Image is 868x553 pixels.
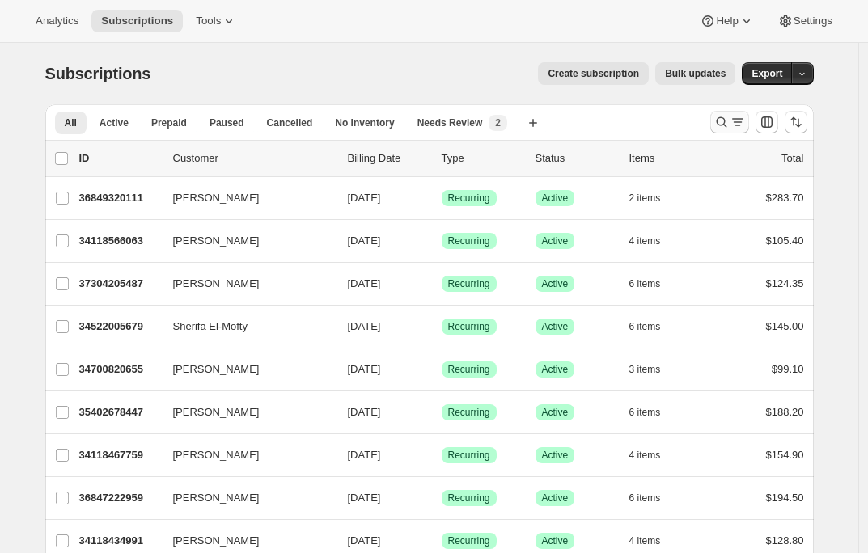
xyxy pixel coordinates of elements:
p: Status [536,150,616,167]
p: 34700820655 [79,361,160,378]
button: 6 items [629,315,679,338]
span: Export [752,67,782,80]
button: [PERSON_NAME] [163,271,325,297]
div: Type [442,150,523,167]
span: $124.35 [766,277,804,289]
span: $145.00 [766,320,804,332]
div: Items [629,150,710,167]
button: 6 items [629,401,679,424]
span: [PERSON_NAME] [173,233,260,249]
button: 4 items [629,444,679,466]
p: Billing Date [348,150,429,167]
button: Sherifa El-Mofty [163,314,325,340]
p: 37304205487 [79,276,160,292]
span: [PERSON_NAME] [173,404,260,420]
span: Active [542,492,569,504]
p: Customer [173,150,335,167]
span: Bulk updates [665,67,726,80]
div: 34118467759[PERSON_NAME][DATE]SuccessRecurringSuccessActive4 items$154.90 [79,444,804,466]
button: Export [742,62,792,85]
button: Search and filter results [710,111,749,133]
p: 34118566063 [79,233,160,249]
span: [DATE] [348,363,381,375]
span: $99.10 [772,363,804,375]
button: Tools [186,10,247,32]
span: 6 items [629,320,661,333]
span: 4 items [629,449,661,462]
button: 6 items [629,487,679,509]
button: [PERSON_NAME] [163,228,325,254]
span: Recurring [448,277,490,290]
span: Active [100,116,129,129]
span: Recurring [448,492,490,504]
button: Settings [768,10,842,32]
span: Recurring [448,320,490,333]
span: $105.40 [766,234,804,247]
span: [PERSON_NAME] [173,361,260,378]
p: 36849320111 [79,190,160,206]
span: 4 items [629,534,661,547]
button: [PERSON_NAME] [163,485,325,511]
span: $188.20 [766,406,804,418]
span: $128.80 [766,534,804,547]
button: [PERSON_NAME] [163,442,325,468]
span: $154.90 [766,449,804,461]
span: [DATE] [348,234,381,247]
button: Customize table column order and visibility [756,111,778,133]
span: [DATE] [348,406,381,418]
button: Create new view [520,112,546,134]
span: Cancelled [267,116,313,129]
span: 6 items [629,406,661,419]
p: ID [79,150,160,167]
button: 4 items [629,230,679,252]
span: [DATE] [348,277,381,289]
div: IDCustomerBilling DateTypeStatusItemsTotal [79,150,804,167]
span: [PERSON_NAME] [173,490,260,506]
button: 2 items [629,187,679,209]
span: Recurring [448,192,490,205]
span: [DATE] [348,492,381,504]
span: Recurring [448,449,490,462]
button: Bulk updates [655,62,735,85]
div: 35402678447[PERSON_NAME][DATE]SuccessRecurringSuccessActive6 items$188.20 [79,401,804,424]
span: Needs Review [417,116,483,129]
span: Paused [210,116,244,129]
span: $283.70 [766,192,804,204]
p: 34522005679 [79,319,160,335]
span: [DATE] [348,449,381,461]
div: 34700820655[PERSON_NAME][DATE]SuccessRecurringSuccessActive3 items$99.10 [79,358,804,381]
span: [DATE] [348,320,381,332]
span: Active [542,406,569,419]
span: Create subscription [548,67,639,80]
span: Help [716,15,738,27]
p: Total [781,150,803,167]
button: [PERSON_NAME] [163,399,325,425]
button: Create subscription [538,62,649,85]
div: 37304205487[PERSON_NAME][DATE]SuccessRecurringSuccessActive6 items$124.35 [79,272,804,295]
span: [PERSON_NAME] [173,447,260,463]
span: $194.50 [766,492,804,504]
span: Active [542,363,569,376]
span: Subscriptions [101,15,173,27]
button: Analytics [26,10,88,32]
span: [DATE] [348,192,381,204]
span: Tools [196,15,221,27]
span: Active [542,192,569,205]
div: 36849320111[PERSON_NAME][DATE]SuccessRecurringSuccessActive2 items$283.70 [79,187,804,209]
div: 34118434991[PERSON_NAME][DATE]SuccessRecurringSuccessActive4 items$128.80 [79,530,804,552]
button: Help [690,10,764,32]
p: 35402678447 [79,404,160,420]
div: 34118566063[PERSON_NAME][DATE]SuccessRecurringSuccessActive4 items$105.40 [79,230,804,252]
span: [PERSON_NAME] [173,533,260,549]
span: 2 items [629,192,661,205]
button: [PERSON_NAME] [163,357,325,382]
div: 36847222959[PERSON_NAME][DATE]SuccessRecurringSuccessActive6 items$194.50 [79,487,804,509]
span: Recurring [448,534,490,547]
button: [PERSON_NAME] [163,185,325,211]
span: Active [542,534,569,547]
p: 34118434991 [79,533,160,549]
span: No inventory [335,116,394,129]
span: Sherifa El-Mofty [173,319,248,335]
button: 3 items [629,358,679,381]
span: Recurring [448,363,490,376]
